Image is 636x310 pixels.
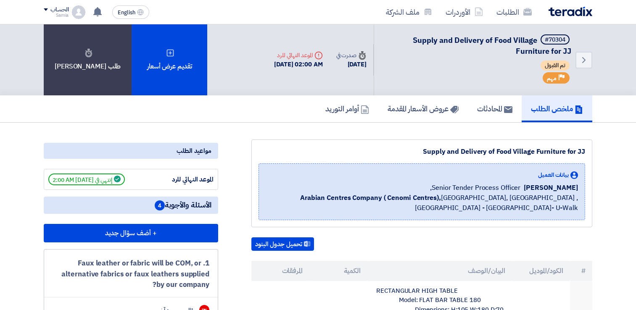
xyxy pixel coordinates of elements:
[155,200,165,210] span: 4
[274,51,323,60] div: الموعد النهائي للرد
[50,6,69,13] div: الحساب
[512,261,570,281] th: الكود/الموديل
[132,24,207,95] div: تقديم عرض أسعار
[547,74,557,82] span: مهم
[336,60,367,69] div: [DATE]
[430,183,520,193] span: Senior Tender Process Officer,
[325,104,369,113] h5: أوامر التوريد
[384,34,571,56] h5: Supply and Delivery of Food Village Furniture for JJ
[44,13,69,18] div: Samia
[118,10,135,16] span: English
[524,183,578,193] span: [PERSON_NAME]
[570,261,592,281] th: #
[112,5,149,19] button: English
[150,175,214,184] div: الموعد النهائي للرد
[549,7,592,16] img: Teradix logo
[388,104,459,113] h5: عروض الأسعار المقدمة
[378,95,468,122] a: عروض الأسعار المقدمة
[44,143,218,159] div: مواعيد الطلب
[490,2,538,22] a: الطلبات
[44,224,218,242] button: + أضف سؤال جديد
[309,261,367,281] th: الكمية
[316,95,378,122] a: أوامر التوريد
[541,60,570,71] span: تم القبول
[413,34,571,57] span: Supply and Delivery of Food Village Furniture for JJ
[274,60,323,69] div: [DATE] 02:00 AM
[251,261,309,281] th: المرفقات
[367,261,512,281] th: البيان/الوصف
[477,104,512,113] h5: المحادثات
[44,24,132,95] div: طلب [PERSON_NAME]
[72,5,85,19] img: profile_test.png
[531,104,583,113] h5: ملخص الطلب
[468,95,522,122] a: المحادثات
[155,200,211,210] span: الأسئلة والأجوبة
[48,173,125,185] span: إنتهي في [DATE] 2:00 AM
[266,193,578,213] span: [GEOGRAPHIC_DATA], [GEOGRAPHIC_DATA] ,[GEOGRAPHIC_DATA] - [GEOGRAPHIC_DATA]- U-Walk
[538,171,569,179] span: بيانات العميل
[545,37,565,43] div: #70304
[53,258,209,290] div: 1. Faux leather or fabric will be COM, or alternative fabrics or faux leathers supplied by our co...
[439,2,490,22] a: الأوردرات
[522,95,592,122] a: ملخص الطلب
[300,193,441,203] b: Arabian Centres Company ( Cenomi Centres),
[379,2,439,22] a: ملف الشركة
[251,237,314,251] button: تحميل جدول البنود
[336,51,367,60] div: صدرت في
[259,147,585,157] div: Supply and Delivery of Food Village Furniture for JJ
